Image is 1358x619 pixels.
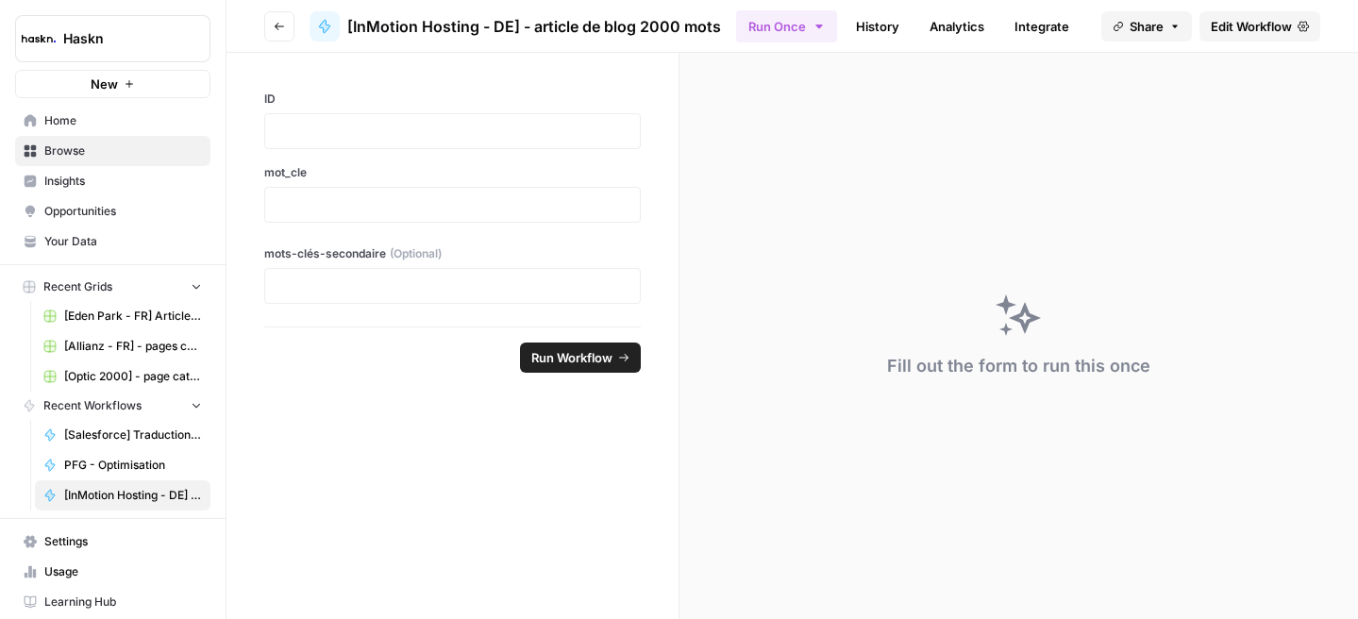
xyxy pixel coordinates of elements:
[15,587,210,617] a: Learning Hub
[736,10,837,42] button: Run Once
[15,226,210,257] a: Your Data
[44,533,202,550] span: Settings
[64,308,202,325] span: [Eden Park - FR] Article de blog - 1000 mots
[15,106,210,136] a: Home
[43,397,142,414] span: Recent Workflows
[1199,11,1320,42] a: Edit Workflow
[887,353,1150,379] div: Fill out the form to run this once
[15,527,210,557] a: Settings
[22,22,56,56] img: Haskn Logo
[15,70,210,98] button: New
[15,15,210,62] button: Workspace: Haskn
[264,164,641,181] label: mot_cle
[44,233,202,250] span: Your Data
[63,29,177,48] span: Haskn
[264,91,641,108] label: ID
[15,273,210,301] button: Recent Grids
[44,203,202,220] span: Opportunities
[91,75,118,93] span: New
[347,15,721,38] span: [InMotion Hosting - DE] - article de blog 2000 mots
[520,343,641,373] button: Run Workflow
[15,392,210,420] button: Recent Workflows
[15,136,210,166] a: Browse
[64,427,202,443] span: [Salesforce] Traduction optimisation + FAQ + Post RS
[1130,17,1164,36] span: Share
[43,278,112,295] span: Recent Grids
[64,487,202,504] span: [InMotion Hosting - DE] - article de blog 2000 mots
[44,112,202,129] span: Home
[35,420,210,450] a: [Salesforce] Traduction optimisation + FAQ + Post RS
[44,594,202,611] span: Learning Hub
[35,301,210,331] a: [Eden Park - FR] Article de blog - 1000 mots
[15,196,210,226] a: Opportunities
[1101,11,1192,42] button: Share
[35,450,210,480] a: PFG - Optimisation
[35,480,210,510] a: [InMotion Hosting - DE] - article de blog 2000 mots
[44,173,202,190] span: Insights
[1211,17,1292,36] span: Edit Workflow
[1003,11,1081,42] a: Integrate
[390,245,442,262] span: (Optional)
[15,166,210,196] a: Insights
[264,245,641,262] label: mots-clés-secondaire
[918,11,996,42] a: Analytics
[64,338,202,355] span: [Allianz - FR] - pages conseil + FAQ
[35,361,210,392] a: [Optic 2000] - page catégorie + article de blog
[64,457,202,474] span: PFG - Optimisation
[44,563,202,580] span: Usage
[44,142,202,159] span: Browse
[15,557,210,587] a: Usage
[35,331,210,361] a: [Allianz - FR] - pages conseil + FAQ
[845,11,911,42] a: History
[531,348,612,367] span: Run Workflow
[64,368,202,385] span: [Optic 2000] - page catégorie + article de blog
[310,11,721,42] a: [InMotion Hosting - DE] - article de blog 2000 mots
